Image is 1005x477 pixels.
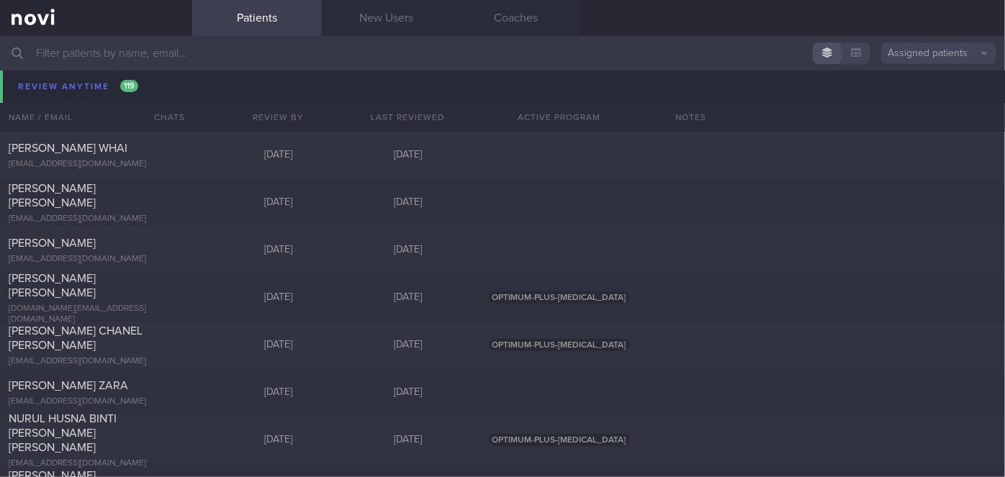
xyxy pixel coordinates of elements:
[489,291,630,304] span: OPTIMUM-PLUS-[MEDICAL_DATA]
[9,304,184,325] div: [DOMAIN_NAME][EMAIL_ADDRESS][DOMAIN_NAME]
[343,434,473,447] div: [DATE]
[9,237,96,249] span: [PERSON_NAME]
[343,244,473,257] div: [DATE]
[9,214,184,224] div: [EMAIL_ADDRESS][DOMAIN_NAME]
[214,101,343,114] div: [DATE]
[9,458,184,469] div: [EMAIL_ADDRESS][DOMAIN_NAME]
[9,159,184,170] div: [EMAIL_ADDRESS][DOMAIN_NAME]
[214,149,343,162] div: [DATE]
[489,434,630,446] span: OPTIMUM-PLUS-[MEDICAL_DATA]
[9,183,96,209] span: [PERSON_NAME] [PERSON_NAME]
[9,325,143,351] span: [PERSON_NAME] CHANEL [PERSON_NAME]
[9,413,117,453] span: NURUL HUSNA BINTI [PERSON_NAME] [PERSON_NAME]
[343,291,473,304] div: [DATE]
[214,339,343,352] div: [DATE]
[9,112,184,122] div: [EMAIL_ADDRESS][DOMAIN_NAME]
[343,196,473,209] div: [DATE]
[214,196,343,209] div: [DATE]
[9,254,184,265] div: [EMAIL_ADDRESS][DOMAIN_NAME]
[214,434,343,447] div: [DATE]
[343,101,473,114] div: [DATE]
[489,339,630,351] span: OPTIMUM-PLUS-[MEDICAL_DATA]
[9,95,96,106] span: [PERSON_NAME]
[9,356,184,367] div: [EMAIL_ADDRESS][DOMAIN_NAME]
[343,339,473,352] div: [DATE]
[214,291,343,304] div: [DATE]
[214,386,343,399] div: [DATE]
[343,149,473,162] div: [DATE]
[881,42,996,64] button: Assigned patients
[214,244,343,257] div: [DATE]
[9,380,128,391] span: [PERSON_NAME] ZARA
[9,142,127,154] span: [PERSON_NAME] WHAI
[343,386,473,399] div: [DATE]
[9,396,184,407] div: [EMAIL_ADDRESS][DOMAIN_NAME]
[9,273,96,299] span: [PERSON_NAME] [PERSON_NAME]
